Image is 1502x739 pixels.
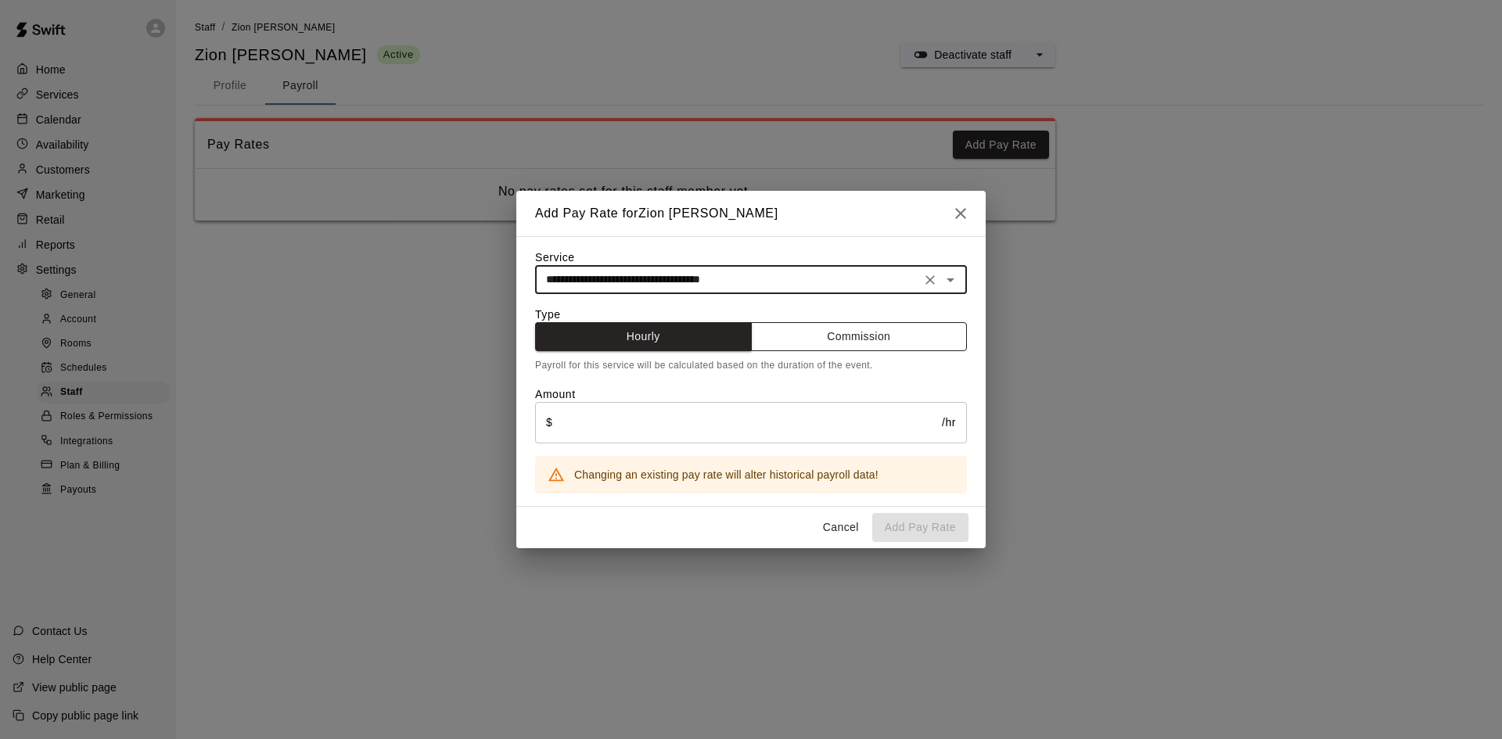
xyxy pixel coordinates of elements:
button: Hourly [535,322,752,351]
h2: Add Pay Rate for Zion [PERSON_NAME] [516,191,797,236]
div: outlined primary button group [535,322,967,351]
p: $ [546,414,552,431]
button: Clear [919,269,941,291]
button: Cancel [816,513,866,542]
label: Amount [535,388,576,400]
label: Service [535,251,575,264]
p: /hr [942,414,956,431]
div: Changing an existing pay rate will alter historical payroll data! [574,461,879,489]
label: Type [535,308,561,321]
button: Commission [751,322,968,351]
span: Payroll for this service will be calculated based on the duration of the event. [535,360,873,371]
button: Open [940,269,961,291]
